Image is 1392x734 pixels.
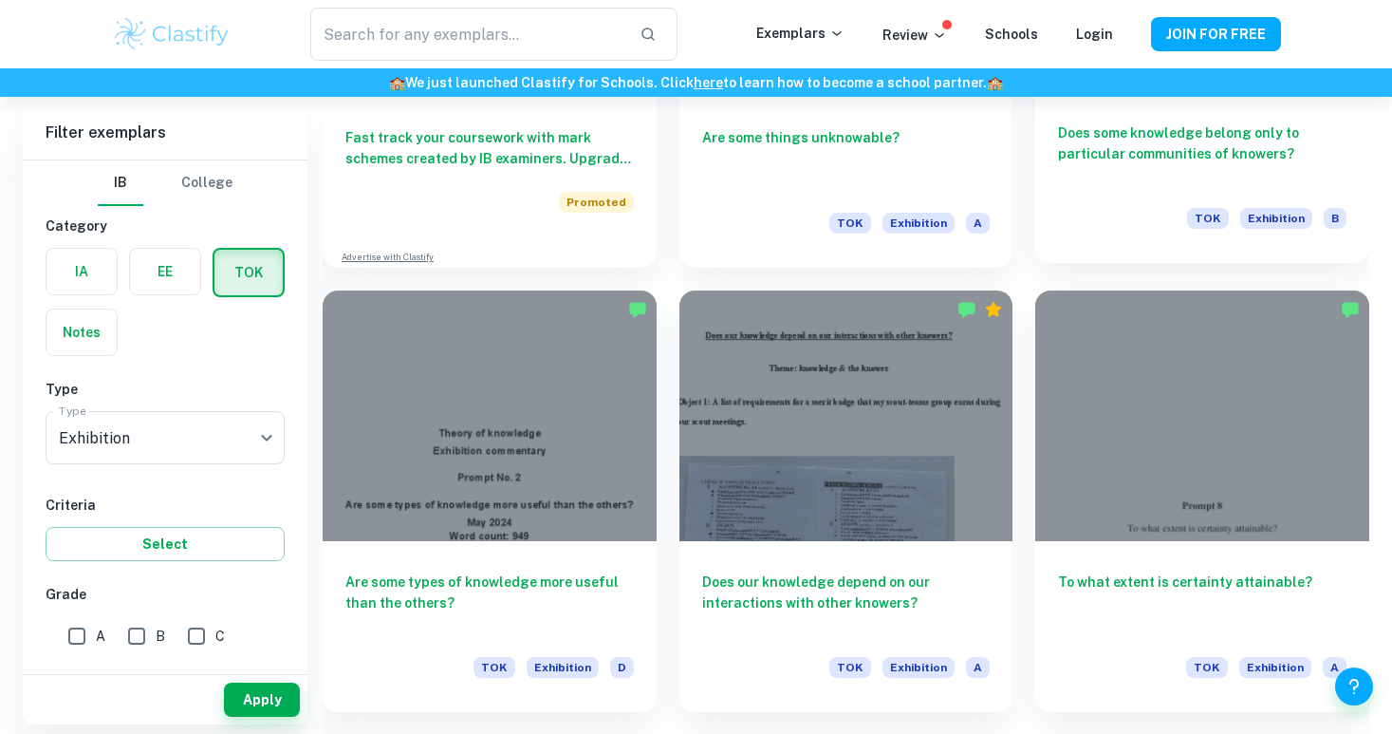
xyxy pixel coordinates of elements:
[984,300,1003,319] div: Premium
[46,527,285,561] button: Select
[130,249,200,294] button: EE
[1058,122,1346,185] h6: Does some knowledge belong only to particular communities of knowers?
[882,657,955,678] span: Exhibition
[829,213,871,234] span: TOK
[987,75,1003,90] span: 🏫
[181,160,232,206] button: College
[1035,291,1369,712] a: To what extent is certainty attainable?TOKExhibitionA
[46,216,285,236] h6: Category
[985,27,1038,42] a: Schools
[1240,208,1312,229] span: Exhibition
[214,250,283,295] button: TOK
[702,127,991,190] h6: Are some things unknowable?
[829,657,871,678] span: TOK
[323,291,657,712] a: Are some types of knowledge more useful than the others?TOKExhibitionD
[756,23,844,44] p: Exemplars
[679,291,1013,712] a: Does our knowledge depend on our interactions with other knowers?TOKExhibitionA
[1151,17,1281,51] button: JOIN FOR FREE
[4,72,1388,93] h6: We just launched Clastify for Schools. Click to learn how to become a school partner.
[46,584,285,605] h6: Grade
[1058,572,1346,634] h6: To what extent is certainty attainable?
[1341,300,1360,319] img: Marked
[98,160,232,206] div: Filter type choice
[345,572,634,634] h6: Are some types of knowledge more useful than the others?
[96,626,105,647] span: A
[46,310,117,355] button: Notes
[46,379,285,400] h6: Type
[345,127,634,169] h6: Fast track your coursework with mark schemes created by IB examiners. Upgrade now
[559,192,634,213] span: Promoted
[473,657,515,678] span: TOK
[1323,657,1346,678] span: A
[389,75,405,90] span: 🏫
[527,657,599,678] span: Exhibition
[23,106,307,160] h6: Filter exemplars
[59,403,86,419] label: Type
[1324,208,1346,229] span: B
[46,249,117,294] button: IA
[966,657,990,678] span: A
[98,160,143,206] button: IB
[310,8,623,61] input: Search for any exemplars...
[342,251,434,264] a: Advertise with Clastify
[702,572,991,634] h6: Does our knowledge depend on our interactions with other knowers?
[46,495,285,516] h6: Criteria
[610,657,634,678] span: D
[628,300,647,319] img: Marked
[882,25,947,46] p: Review
[112,15,232,53] img: Clastify logo
[966,213,990,234] span: A
[882,213,955,234] span: Exhibition
[224,683,300,717] button: Apply
[1076,27,1113,42] a: Login
[46,411,285,464] div: Exhibition
[215,626,225,647] span: C
[1335,668,1373,706] button: Help and Feedback
[156,626,165,647] span: B
[1186,657,1228,678] span: TOK
[694,75,723,90] a: here
[1239,657,1311,678] span: Exhibition
[957,300,976,319] img: Marked
[1187,208,1229,229] span: TOK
